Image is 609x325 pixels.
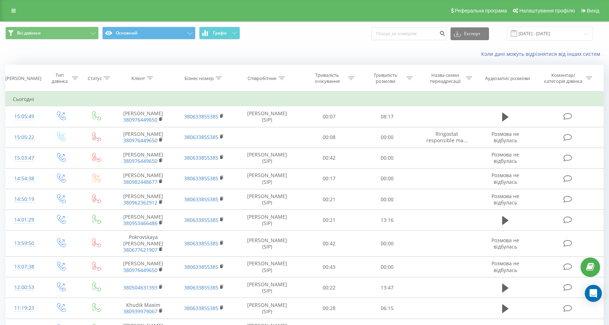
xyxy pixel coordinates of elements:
td: [PERSON_NAME] (SIP) [234,106,300,127]
div: 15:03:47 [13,151,36,165]
td: [PERSON_NAME] (SIP) [234,210,300,230]
td: 00:17 [300,168,358,189]
a: 380633855385 [184,284,218,291]
a: 380976449650 [123,137,157,144]
a: 380939979067 [123,308,157,315]
td: 00:08 [300,127,358,148]
button: Всі дзвінки [5,27,99,39]
td: 00:00 [358,230,417,257]
span: Розмова не відбулась [491,193,519,206]
div: 14:50:19 [13,192,36,206]
td: 08:17 [358,106,417,127]
div: 15:05:49 [13,110,36,123]
button: Експорт [451,27,489,40]
div: Клієнт [131,75,145,81]
a: Коли дані можуть відрізнятися вiд інших систем [481,50,604,57]
span: Розмова не відбулась [491,237,519,250]
div: 15:05:22 [13,130,36,144]
td: Сьогодні [6,92,604,106]
span: Розмова не відбулась [491,172,519,185]
td: Khudik Maxim [113,298,173,319]
a: 380962362912 [123,199,157,206]
div: Бізнес номер [184,75,214,81]
div: Співробітник [248,75,277,81]
div: 14:54:38 [13,172,36,186]
a: 380976449650 [123,158,157,164]
div: Open Intercom Messenger [585,285,602,302]
span: Розмова не відбулась [491,130,519,144]
a: 380633855385 [184,217,218,223]
span: Реферальна програма [455,8,507,14]
a: 380504631393 [123,284,157,291]
a: 380633855385 [184,175,218,182]
div: Тривалість очікування [308,72,346,84]
td: [PERSON_NAME] (SIP) [234,298,300,319]
div: Аудіозапис розмови [485,75,530,81]
td: 13:16 [358,210,417,230]
td: [PERSON_NAME] [113,189,173,210]
td: [PERSON_NAME] (SIP) [234,168,300,189]
td: 00:21 [300,210,358,230]
a: 380633855385 [184,154,218,161]
td: 00:00 [358,148,417,168]
span: Всі дзвінки [17,30,41,36]
td: 00:43 [300,257,358,277]
span: Налаштування профілю [519,8,575,14]
td: 00:22 [300,277,358,298]
div: 14:01:29 [13,213,36,227]
div: 12:00:53 [13,281,36,294]
div: [PERSON_NAME] [5,75,41,81]
div: Коментар/категорія дзвінка [542,72,584,84]
div: 13:59:50 [13,236,36,250]
td: [PERSON_NAME] (SIP) [234,230,300,257]
td: [PERSON_NAME] (SIP) [234,277,300,298]
td: [PERSON_NAME] [113,257,173,277]
a: 380633855385 [184,240,218,247]
div: Назва схеми переадресації [426,72,464,84]
span: Розмова не відбулась [491,151,519,164]
a: 380633855385 [184,113,218,120]
td: [PERSON_NAME] (SIP) [234,189,300,210]
a: 380976449650 [123,116,157,123]
a: 380633855385 [184,263,218,270]
div: 13:07:38 [13,260,36,274]
span: Ringostat responsible ma... [426,130,468,144]
td: [PERSON_NAME] [113,127,173,148]
a: 380976449650 [123,267,157,273]
td: 00:28 [300,298,358,319]
span: Вихід [587,8,599,14]
td: 00:00 [358,168,417,189]
td: [PERSON_NAME] [113,148,173,168]
td: Pokrovskaya [PERSON_NAME] [113,230,173,257]
td: [PERSON_NAME] [113,210,173,230]
td: 00:00 [358,257,417,277]
td: 06:15 [358,298,417,319]
div: 11:19:23 [13,301,36,315]
td: 00:42 [300,148,358,168]
div: Тривалість розмови [366,72,405,84]
a: 380633855385 [184,196,218,203]
td: [PERSON_NAME] (SIP) [234,148,300,168]
div: Статус [88,75,102,81]
td: 00:00 [358,127,417,148]
span: Графік [213,31,227,36]
td: 00:21 [300,189,358,210]
a: 380982448677 [123,179,157,185]
td: [PERSON_NAME] [113,106,173,127]
button: Графік [199,27,240,39]
td: 00:00 [358,189,417,210]
td: 00:07 [300,106,358,127]
td: [PERSON_NAME] (SIP) [234,257,300,277]
button: Основний [102,27,196,39]
a: 380677621907 [123,246,157,253]
div: Тип дзвінка [49,72,70,84]
input: Пошук за номером [371,27,447,40]
span: Розмова не відбулась [491,260,519,273]
td: 00:42 [300,230,358,257]
td: [PERSON_NAME] [113,168,173,189]
td: 13:47 [358,277,417,298]
a: 380633855385 [184,305,218,311]
a: 380953466486 [123,220,157,227]
a: 380633855385 [184,134,218,140]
